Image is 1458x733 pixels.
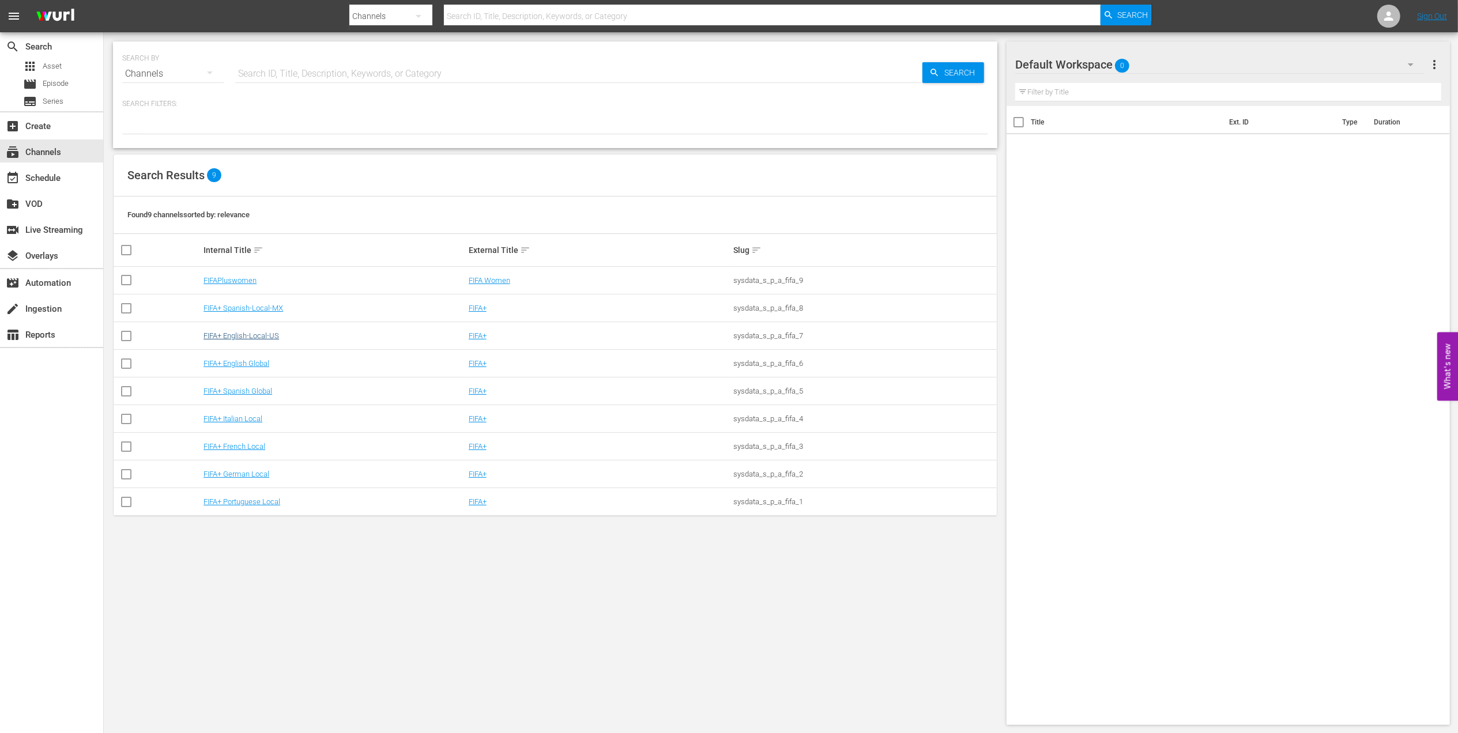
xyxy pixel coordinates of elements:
[204,414,262,423] a: FIFA+ Italian Local
[122,99,988,109] p: Search Filters:
[469,276,510,285] a: FIFA Women
[922,62,984,83] button: Search
[469,414,487,423] a: FIFA+
[469,331,487,340] a: FIFA+
[1437,333,1458,401] button: Open Feedback Widget
[469,243,730,257] div: External Title
[253,245,263,255] span: sort
[204,470,269,478] a: FIFA+ German Local
[6,40,20,54] span: Search
[6,302,20,316] span: Ingestion
[207,168,221,182] span: 9
[1367,106,1436,138] th: Duration
[6,276,20,290] span: Automation
[204,304,283,312] a: FIFA+ Spanish-Local-MX
[733,243,995,257] div: Slug
[7,9,21,23] span: menu
[1335,106,1367,138] th: Type
[127,210,250,219] span: Found 9 channels sorted by: relevance
[469,359,487,368] a: FIFA+
[1101,5,1151,25] button: Search
[733,359,995,368] div: sysdata_s_p_a_fifa_6
[122,58,224,90] div: Channels
[733,304,995,312] div: sysdata_s_p_a_fifa_8
[1015,48,1425,81] div: Default Workspace
[23,59,37,73] span: Asset
[751,245,762,255] span: sort
[733,497,995,506] div: sysdata_s_p_a_fifa_1
[28,3,83,30] img: ans4CAIJ8jUAAAAAAAAAAAAAAAAAAAAAAAAgQb4GAAAAAAAAAAAAAAAAAAAAAAAAJMjXAAAAAAAAAAAAAAAAAAAAAAAAgAT5G...
[204,497,280,506] a: FIFA+ Portuguese Local
[469,387,487,395] a: FIFA+
[6,249,20,263] span: Overlays
[204,387,272,395] a: FIFA+ Spanish Global
[1222,106,1335,138] th: Ext. ID
[469,304,487,312] a: FIFA+
[43,78,69,89] span: Episode
[733,276,995,285] div: sysdata_s_p_a_fifa_9
[940,62,984,83] span: Search
[1117,5,1148,25] span: Search
[1115,54,1129,78] span: 0
[733,470,995,478] div: sysdata_s_p_a_fifa_2
[6,171,20,185] span: Schedule
[733,414,995,423] div: sysdata_s_p_a_fifa_4
[469,470,487,478] a: FIFA+
[204,359,269,368] a: FIFA+ English Global
[6,119,20,133] span: Create
[733,331,995,340] div: sysdata_s_p_a_fifa_7
[43,96,63,107] span: Series
[520,245,530,255] span: sort
[469,497,487,506] a: FIFA+
[204,243,465,257] div: Internal Title
[204,331,279,340] a: FIFA+ English-Local-US
[204,442,265,451] a: FIFA+ French Local
[6,223,20,237] span: Live Streaming
[23,95,37,108] span: Series
[6,145,20,159] span: Channels
[469,442,487,451] a: FIFA+
[733,442,995,451] div: sysdata_s_p_a_fifa_3
[733,387,995,395] div: sysdata_s_p_a_fifa_5
[43,61,62,72] span: Asset
[1427,51,1441,78] button: more_vert
[6,328,20,342] span: Reports
[6,197,20,211] span: VOD
[23,77,37,91] span: Episode
[1427,58,1441,71] span: more_vert
[127,168,205,182] span: Search Results
[204,276,257,285] a: FIFAPluswomen
[1417,12,1447,21] a: Sign Out
[1031,106,1222,138] th: Title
